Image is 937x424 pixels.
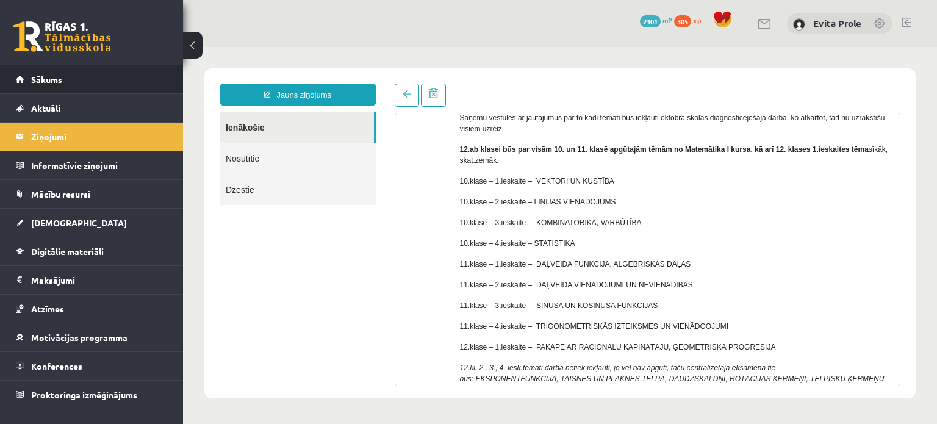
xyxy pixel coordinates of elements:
strong: 12.ab klasei būs par visām 10. un 11. klasē apgūtajām tēmām no Matemātika I kursa, kā arī 12. kla... [277,98,686,107]
a: Nosūtītie [37,96,193,127]
span: 2301 [640,15,661,27]
a: Proktoringa izmēģinājums [16,381,168,409]
p: 10.klase – 1.ieskaite – VEKTORI UN KUSTĪBA [277,129,708,140]
a: 305 xp [674,15,707,25]
p: 12.klase – 1.ieskaite – PAKĀPE AR RACIONĀLU KĀPINĀTĀJU, ĢEOMETRISKĀ PROGRESIJA [277,295,708,306]
p: Saņemu vēstules ar jautājumus par to kādi temati būs iekļauti oktobra skolas diagnosticējošajā da... [277,65,708,87]
a: Atzīmes [16,295,168,323]
a: Digitālie materiāli [16,237,168,265]
span: Mācību resursi [31,189,90,199]
p: 11.klase – 3.ieskaite – SINUSA UN KOSINUSA FUNKCIJAS [277,253,708,264]
span: Proktoringa izmēģinājums [31,389,137,400]
a: Rīgas 1. Tālmācības vidusskola [13,21,111,52]
a: Motivācijas programma [16,323,168,351]
legend: Maksājumi [31,266,168,294]
a: Konferences [16,352,168,380]
p: 11.klase – 1.ieskaite – DAĻVEIDA FUNKCIJA, ALGEBRISKAS DAĻAS [277,212,708,223]
a: Ziņojumi [16,123,168,151]
a: Jauns ziņojums [37,37,193,59]
p: 10.klase – 2.ieskaite – LĪNIJAS VIENĀDOJUMS [277,149,708,160]
a: [DEMOGRAPHIC_DATA] [16,209,168,237]
p: 10.klase – 4.ieskaite – STATISTIKA [277,191,708,202]
legend: Informatīvie ziņojumi [31,151,168,179]
p: 10.klase – 3.ieskaite – KOMBINATORIKA, VARBŪTĪBA [277,170,708,181]
span: Sākums [31,74,62,85]
span: xp [693,15,701,25]
a: 2301 mP [640,15,672,25]
a: Informatīvie ziņojumi [16,151,168,179]
span: Atzīmes [31,303,64,314]
p: 11.klase – 4.ieskaite – TRIGONOMETRISKĀS IZTEIKSMES UN VIENĀDOOJUMI [277,274,708,285]
a: Sākums [16,65,168,93]
span: Konferences [31,361,82,372]
a: Evita Prole [813,17,861,29]
span: Digitālie materiāli [31,246,104,257]
legend: Ziņojumi [31,123,168,151]
p: 11.klase – 2.ieskaite – DAĻVEIDA VIENĀDOJUMI UN NEVIENĀDĪBAS [277,232,708,243]
span: Motivācijas programma [31,332,127,343]
a: Aktuāli [16,94,168,122]
span: 305 [674,15,691,27]
span: mP [662,15,672,25]
a: Ienākošie [37,65,191,96]
a: Maksājumi [16,266,168,294]
img: Evita Prole [793,18,805,31]
a: Dzēstie [37,127,193,158]
em: 12.kl. 2., 3., 4. iesk.temati darbā netiek iekļauti, jo vēl nav apgūti, taču centralizētajā eksām... [277,317,702,347]
span: Aktuāli [31,102,60,113]
a: Mācību resursi [16,180,168,208]
span: [DEMOGRAPHIC_DATA] [31,217,127,228]
p: sīkāk, skat.zemāk. [277,97,708,119]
